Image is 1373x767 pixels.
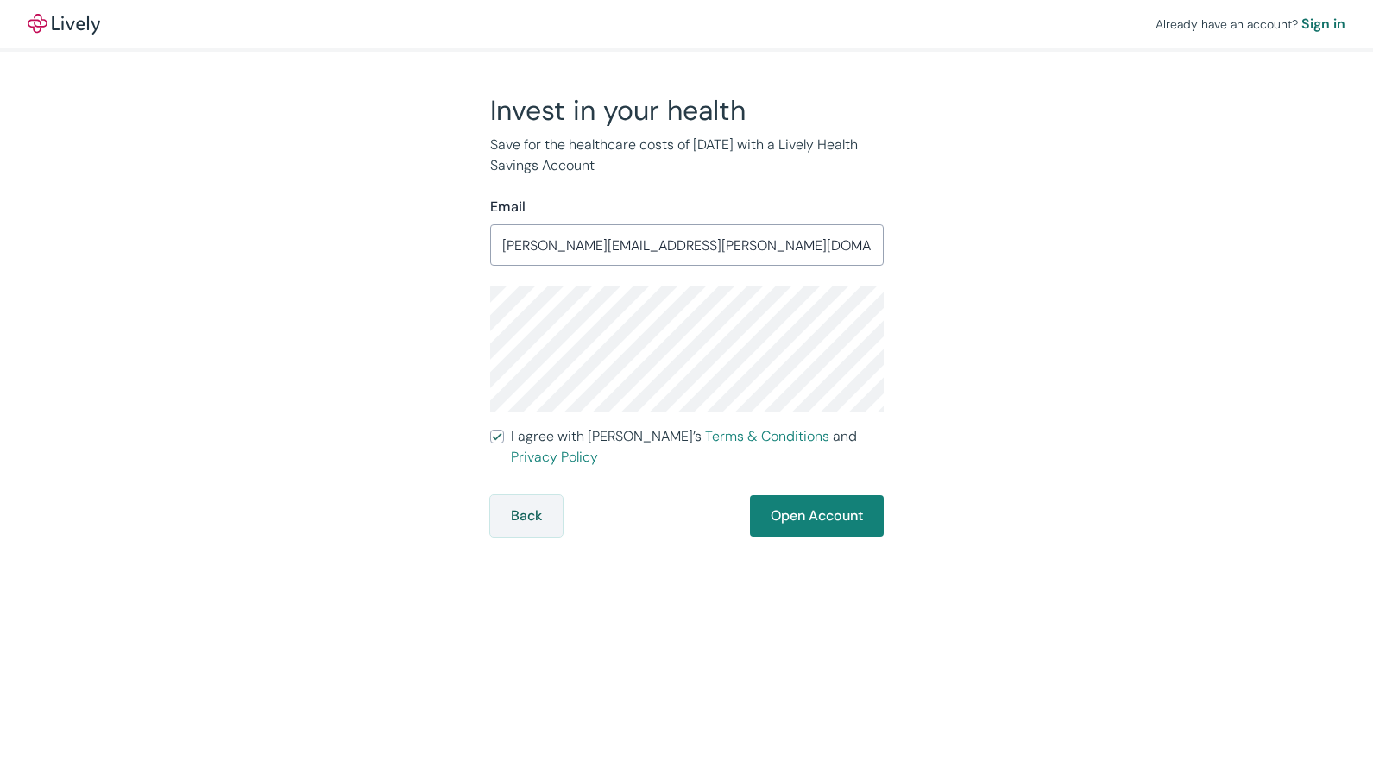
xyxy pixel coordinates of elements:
a: Privacy Policy [511,448,598,466]
span: I agree with [PERSON_NAME]’s and [511,426,884,468]
button: Back [490,495,563,537]
a: Sign in [1301,14,1345,35]
div: Already have an account? [1156,14,1345,35]
h2: Invest in your health [490,93,884,128]
a: Terms & Conditions [705,427,829,445]
label: Email [490,197,526,217]
button: Open Account [750,495,884,537]
p: Save for the healthcare costs of [DATE] with a Lively Health Savings Account [490,135,884,176]
a: LivelyLively [28,14,100,35]
img: Lively [28,14,100,35]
